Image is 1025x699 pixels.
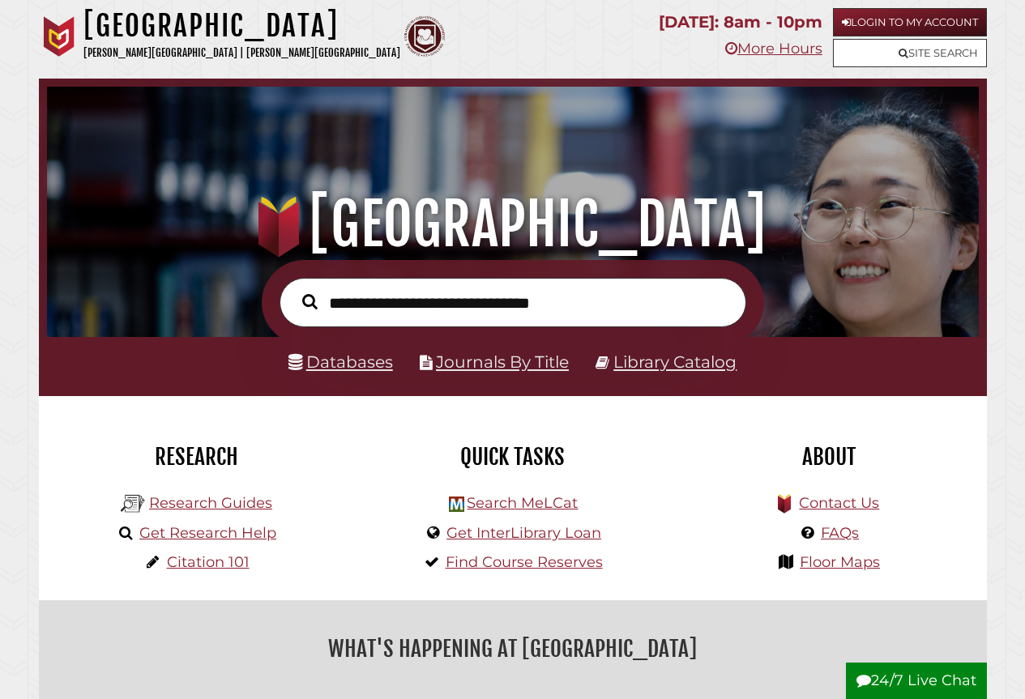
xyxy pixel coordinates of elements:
img: Hekman Library Logo [449,497,464,512]
p: [PERSON_NAME][GEOGRAPHIC_DATA] | [PERSON_NAME][GEOGRAPHIC_DATA] [83,44,400,62]
a: Research Guides [149,494,272,512]
img: Calvin University [39,16,79,57]
a: Search MeLCat [467,494,578,512]
button: Search [294,290,326,313]
a: Journals By Title [436,352,569,372]
h1: [GEOGRAPHIC_DATA] [83,8,400,44]
a: FAQs [821,524,859,542]
a: Databases [288,352,393,372]
h2: Quick Tasks [367,443,659,471]
p: [DATE]: 8am - 10pm [659,8,822,36]
a: Floor Maps [800,553,880,571]
a: Find Course Reserves [446,553,603,571]
a: Get InterLibrary Loan [446,524,601,542]
h2: What's Happening at [GEOGRAPHIC_DATA] [51,630,975,667]
a: Contact Us [799,494,879,512]
i: Search [302,293,318,309]
h1: [GEOGRAPHIC_DATA] [62,189,963,260]
img: Hekman Library Logo [121,492,145,516]
a: Get Research Help [139,524,276,542]
a: Citation 101 [167,553,250,571]
a: Login to My Account [833,8,987,36]
a: Site Search [833,39,987,67]
h2: About [683,443,975,471]
a: Library Catalog [613,352,737,372]
a: More Hours [725,40,822,58]
img: Calvin Theological Seminary [404,16,445,57]
h2: Research [51,443,343,471]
